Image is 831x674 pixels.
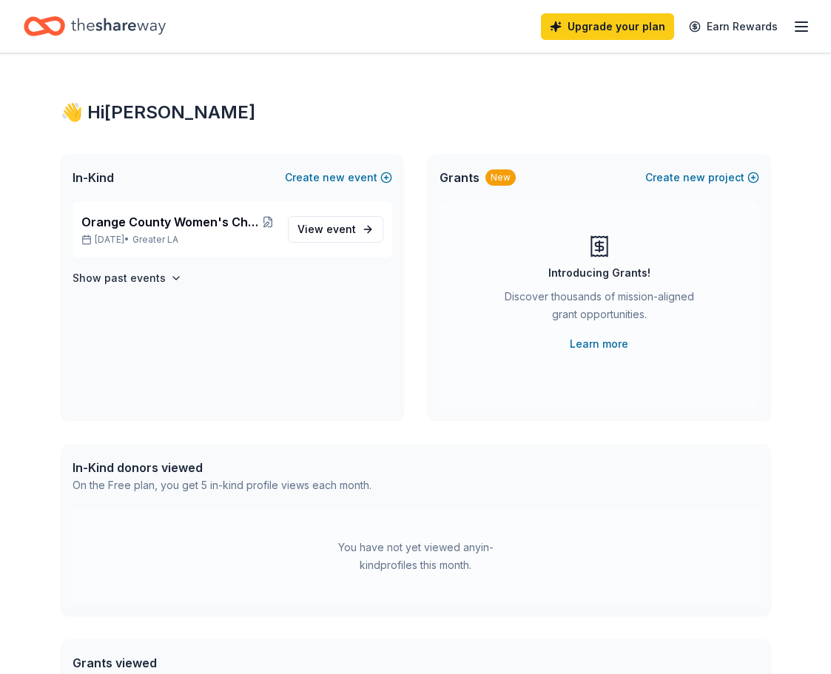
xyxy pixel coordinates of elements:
[440,169,480,186] span: Grants
[323,169,345,186] span: new
[61,101,771,124] div: 👋 Hi [PERSON_NAME]
[285,169,392,186] button: Createnewevent
[541,13,674,40] a: Upgrade your plan
[548,264,650,282] div: Introducing Grants!
[73,459,371,476] div: In-Kind donors viewed
[132,234,178,246] span: Greater LA
[645,169,759,186] button: Createnewproject
[73,269,166,287] h4: Show past events
[680,13,787,40] a: Earn Rewards
[73,654,363,672] div: Grants viewed
[73,169,114,186] span: In-Kind
[288,216,383,243] a: View event
[323,539,508,574] div: You have not yet viewed any in-kind profiles this month.
[24,9,166,44] a: Home
[570,335,628,353] a: Learn more
[73,476,371,494] div: On the Free plan, you get 5 in-kind profile views each month.
[326,223,356,235] span: event
[73,269,182,287] button: Show past events
[81,213,260,231] span: Orange County Women's Chorus - Glass of Cabaret 2025
[485,169,516,186] div: New
[499,288,700,329] div: Discover thousands of mission-aligned grant opportunities.
[297,220,356,238] span: View
[683,169,705,186] span: new
[81,234,276,246] p: [DATE] •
